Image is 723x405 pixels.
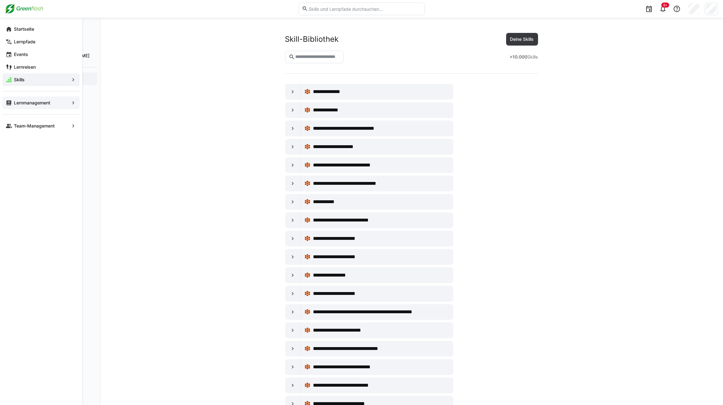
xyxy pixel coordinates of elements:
[510,54,528,59] strong: >10.000
[285,34,339,44] div: Skill-Bibliothek
[308,6,421,12] input: Skills und Lernpfade durchsuchen…
[506,33,538,46] button: Deine Skills
[663,3,667,7] span: 9+
[510,54,538,60] div: Skills
[509,36,535,42] span: Deine Skills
